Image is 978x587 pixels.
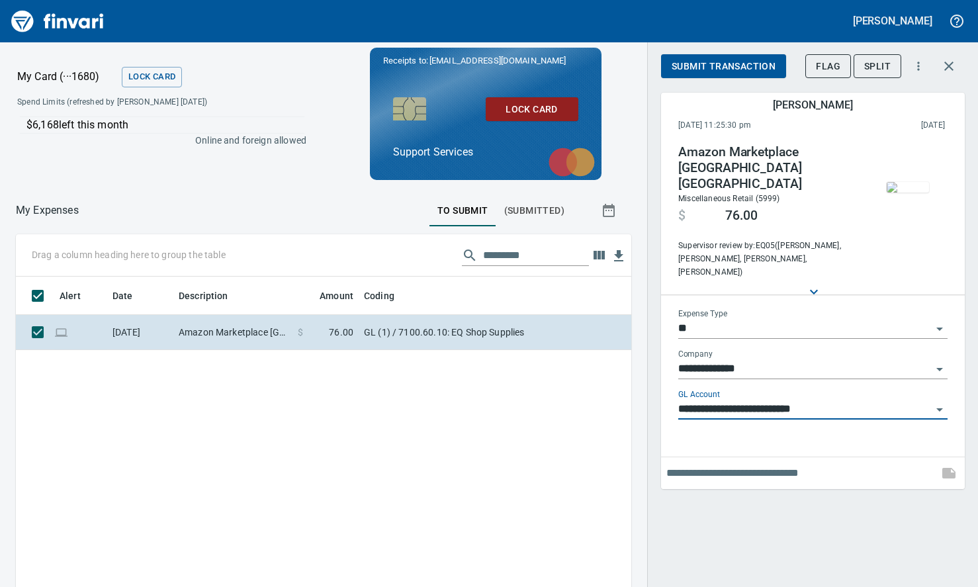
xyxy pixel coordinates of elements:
[486,97,578,122] button: Lock Card
[864,58,891,75] span: Split
[7,134,306,147] p: Online and foreign allowed
[836,119,945,132] span: This charge was settled by the merchant and appears on the 2025/09/13 statement.
[16,203,79,218] nav: breadcrumb
[661,54,786,79] button: Submit Transaction
[930,400,949,419] button: Open
[678,240,858,279] span: Supervisor review by: EQ05 ([PERSON_NAME], [PERSON_NAME], [PERSON_NAME], [PERSON_NAME])
[107,315,173,350] td: [DATE]
[179,288,228,304] span: Description
[428,54,567,67] span: [EMAIL_ADDRESS][DOMAIN_NAME]
[112,288,150,304] span: Date
[364,288,412,304] span: Coding
[179,288,245,304] span: Description
[16,203,79,218] p: My Expenses
[437,203,488,219] span: To Submit
[678,208,686,224] span: $
[678,390,720,398] label: GL Account
[542,141,601,183] img: mastercard.svg
[173,315,292,350] td: Amazon Marketplace [GEOGRAPHIC_DATA] [GEOGRAPHIC_DATA]
[320,288,353,304] span: Amount
[60,288,81,304] span: Alert
[887,182,929,193] img: receipts%2Ftapani%2F2025-09-11%2F9mFQdhIF8zLowLGbDphOVZksN8b2__lLz9sOXThXkZV3dYExA7_thumb.png
[678,144,858,192] h4: Amazon Marketplace [GEOGRAPHIC_DATA] [GEOGRAPHIC_DATA]
[933,457,965,489] span: This records your note into the expense
[112,288,133,304] span: Date
[678,194,780,203] span: Miscellaneous Retail (5999)
[128,69,175,85] span: Lock Card
[359,315,689,350] td: GL (1) / 7100.60.10: EQ Shop Supplies
[17,96,255,109] span: Spend Limits (refreshed by [PERSON_NAME] [DATE])
[853,14,932,28] h5: [PERSON_NAME]
[496,101,568,118] span: Lock Card
[904,52,933,81] button: More
[725,208,758,224] span: 76.00
[54,328,68,336] span: Online transaction
[504,203,564,219] span: (Submitted)
[678,119,836,132] span: [DATE] 11:25:30 pm
[678,310,727,318] label: Expense Type
[933,50,965,82] button: Close transaction
[32,248,226,261] p: Drag a column heading here to group the table
[816,58,840,75] span: Flag
[26,117,304,133] p: $6,168 left this month
[805,54,851,79] button: Flag
[930,360,949,379] button: Open
[854,54,901,79] button: Split
[589,195,631,226] button: Show transactions within a particular date range
[122,67,182,87] button: Lock Card
[302,288,353,304] span: Amount
[329,326,353,339] span: 76.00
[17,69,116,85] p: My Card (···1680)
[672,58,776,75] span: Submit Transaction
[678,350,713,358] label: Company
[773,98,852,112] h5: [PERSON_NAME]
[383,54,588,68] p: Receipts to:
[393,144,578,160] p: Support Services
[298,326,303,339] span: $
[60,288,98,304] span: Alert
[609,246,629,266] button: Download Table
[850,11,936,31] button: [PERSON_NAME]
[364,288,394,304] span: Coding
[589,246,609,265] button: Choose columns to display
[8,5,107,37] img: Finvari
[930,320,949,338] button: Open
